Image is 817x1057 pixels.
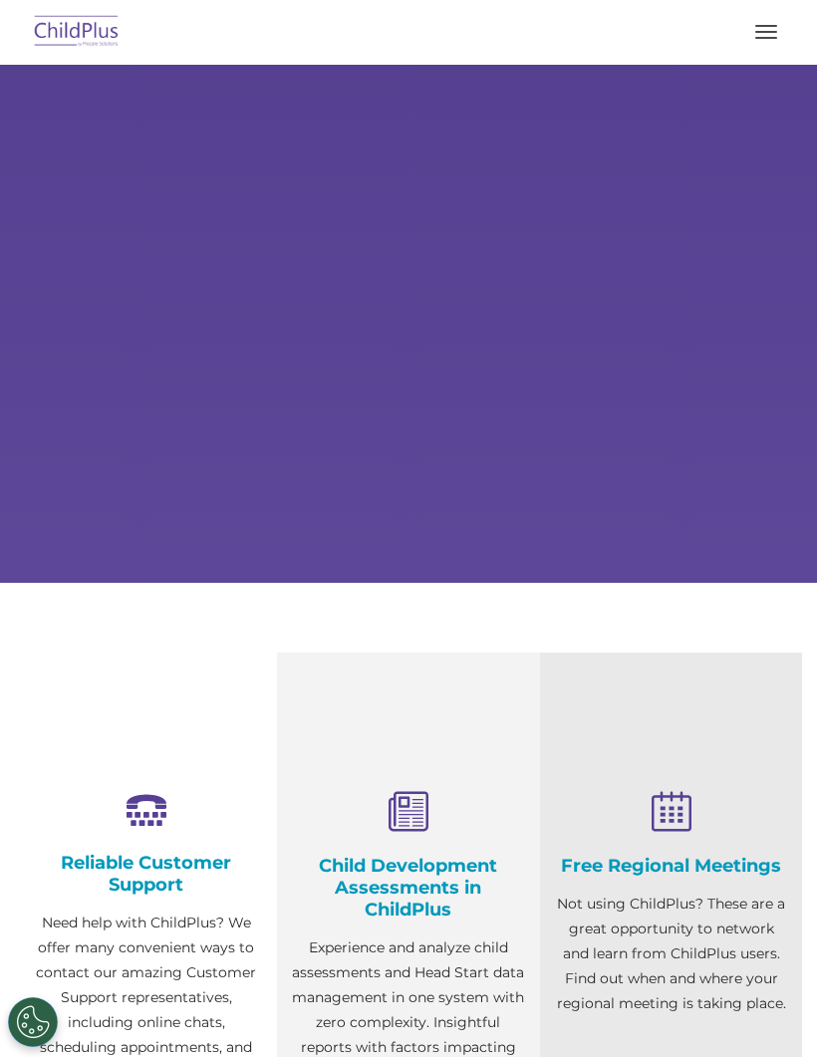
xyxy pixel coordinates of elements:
[292,855,524,921] h4: Child Development Assessments in ChildPlus
[8,997,58,1047] button: Cookies Settings
[30,852,262,896] h4: Reliable Customer Support
[30,9,124,56] img: ChildPlus by Procare Solutions
[555,892,787,1016] p: Not using ChildPlus? These are a great opportunity to network and learn from ChildPlus users. Fin...
[555,855,787,877] h4: Free Regional Meetings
